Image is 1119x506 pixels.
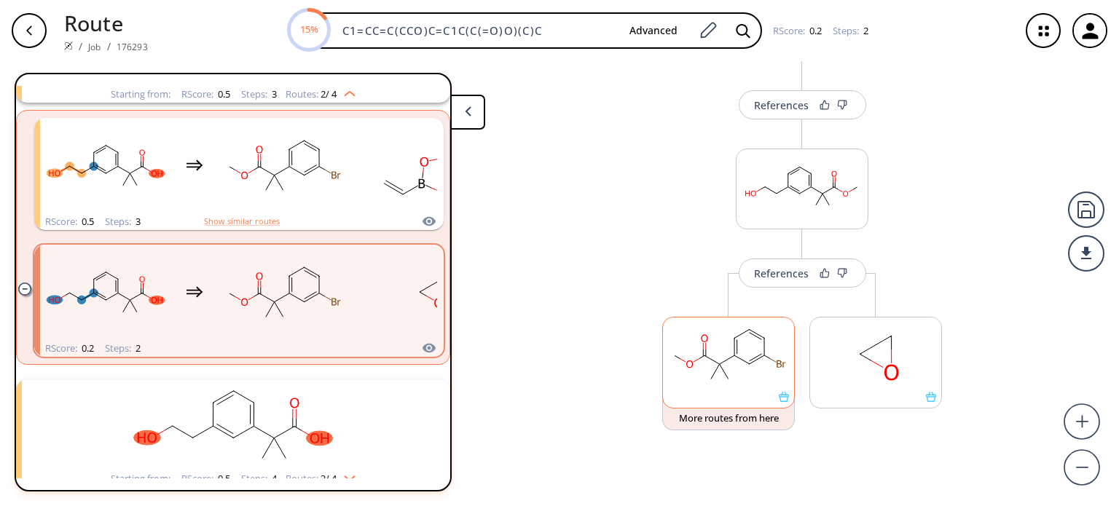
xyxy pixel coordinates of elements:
[739,90,866,119] button: References
[810,317,941,392] svg: C1CO1
[45,217,94,226] div: RScore :
[663,317,794,392] svg: COC(=O)C(C)(C)c1cccc(Br)c1
[218,120,349,211] svg: COC(=O)C(C)(C)c1cccc(Br)c1
[739,258,866,288] button: References
[40,247,171,338] svg: CC(C)(C(=O)O)c1cccc(CCO)c1
[105,217,141,226] div: Steps :
[364,120,495,211] svg: C=CB1OC(C)(C)C(C)(C)O1
[270,87,277,100] span: 3
[45,344,94,353] div: RScore :
[364,247,495,338] svg: C1CO1
[618,17,689,44] button: Advanced
[216,87,230,100] span: 0.5
[241,474,277,483] div: Steps :
[286,90,356,99] div: Routes:
[216,472,230,485] span: 0.5
[321,90,337,99] span: 2 / 4
[662,399,795,430] button: More routes from here
[321,474,337,483] span: 3 / 4
[337,85,356,97] img: Up
[79,215,94,228] span: 0.5
[111,474,170,483] div: Starting from:
[64,41,73,50] img: Spaya logo
[88,41,101,53] a: Job
[861,24,868,37] span: 2
[181,90,230,99] div: RScore :
[107,39,111,54] li: /
[218,247,349,338] svg: COC(=O)C(C)(C)c1cccc(Br)c1
[79,341,94,355] span: 0.2
[241,90,277,99] div: Steps :
[286,474,356,483] div: Routes:
[754,100,809,110] div: References
[181,474,230,483] div: RScore :
[337,470,356,481] img: Down
[133,215,141,228] span: 3
[111,90,170,99] div: Starting from:
[833,26,868,36] div: Steps :
[270,472,277,485] span: 4
[105,344,141,353] div: Steps :
[754,269,809,278] div: References
[44,379,423,470] svg: CC(C)(C(=O)O)c1cccc(CCO)c1
[79,39,82,54] li: /
[117,41,148,53] a: 176293
[737,149,868,224] svg: COC(=O)C(C)(C)c1cccc(CCO)c1
[334,23,618,38] input: Enter SMILES
[64,7,148,39] p: Route
[807,24,822,37] span: 0.2
[204,215,280,228] button: Show similar routes
[133,341,141,355] span: 2
[299,23,318,36] text: 15%
[40,120,171,211] svg: CC(C)(C(=O)O)c1cccc(CCO)c1
[773,26,822,36] div: RScore :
